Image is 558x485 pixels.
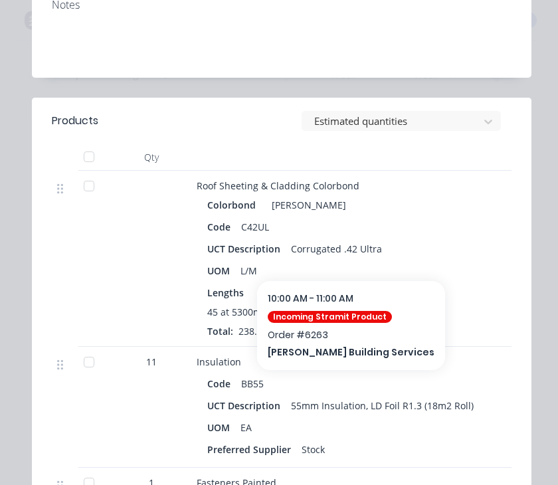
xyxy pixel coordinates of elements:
[207,396,286,415] div: UCT Description
[207,440,296,459] div: Preferred Supplier
[207,374,236,393] div: Code
[236,374,269,393] div: BB55
[207,325,233,338] span: Total:
[266,195,346,215] div: [PERSON_NAME]
[197,355,241,368] span: Insulation
[235,418,257,437] div: EA
[235,261,262,280] div: L/M
[112,144,191,171] div: Qty
[207,261,235,280] div: UOM
[52,113,98,129] div: Products
[286,239,387,258] div: Corrugated .42 Ultra
[197,179,359,192] span: Roof Sheeting & Cladding Colorbond
[207,195,261,215] div: Colorbond
[207,305,270,319] span: 45 at 5300mm
[146,355,157,369] span: 11
[296,440,330,459] div: Stock
[207,418,235,437] div: UOM
[207,239,286,258] div: UCT Description
[207,217,236,237] div: Code
[236,217,274,237] div: C42UL
[207,286,244,300] span: Lengths
[233,325,276,338] span: 238.5m
[286,396,479,415] div: 55mm Insulation, LD Foil R1.3 (18m2 Roll)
